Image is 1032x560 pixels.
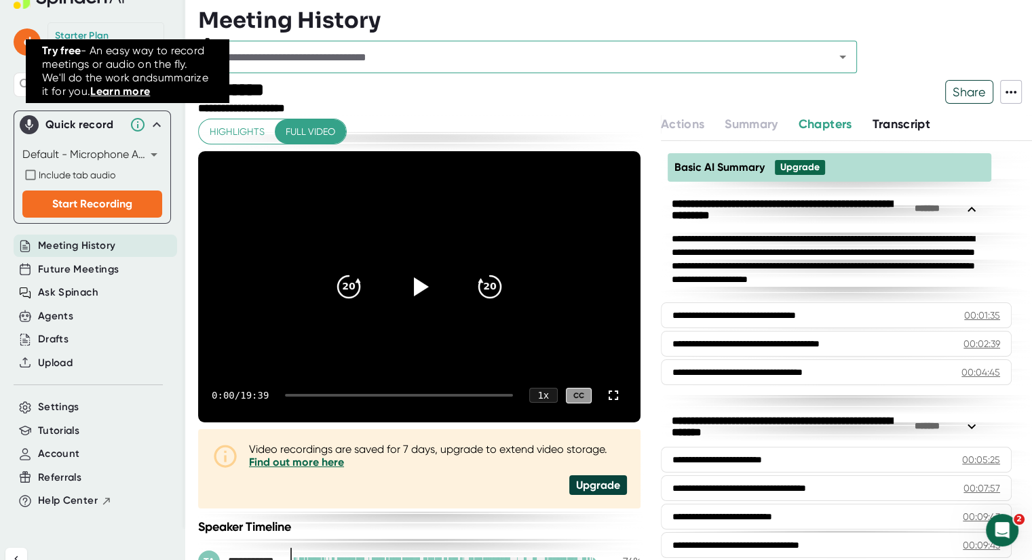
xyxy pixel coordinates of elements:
[38,446,79,462] button: Account
[42,44,208,98] span: - An easy way to record meetings or audio on the fly. We'll do the work and summarize it for you.
[52,197,132,210] span: Start Recording
[249,456,344,468] a: Find out more here
[198,519,641,534] div: Speaker Timeline
[566,388,592,403] div: CC
[38,423,79,439] button: Tutorials
[38,399,79,415] button: Settings
[286,123,335,140] span: Full video
[986,514,1018,546] iframe: Intercom live chat
[199,119,275,144] button: Highlights
[38,238,115,254] button: Meeting History
[249,443,627,468] div: Video recordings are saved for 7 days, upgrade to extend video storage.
[946,80,993,104] span: Share
[38,308,73,324] button: Agents
[872,115,930,134] button: Transcript
[38,493,112,508] button: Help Center
[198,7,381,33] h3: Meeting History
[945,80,993,104] button: Share
[799,117,852,132] span: Chapters
[963,337,1000,351] div: 00:02:39
[674,161,765,174] span: Basic AI Summary
[661,115,704,134] button: Actions
[963,538,1000,552] div: 00:09:43
[38,285,98,300] button: Ask Spinach
[833,47,852,66] button: Open
[210,123,265,140] span: Highlights
[275,119,346,144] button: Full video
[963,510,1000,523] div: 00:09:43
[45,118,123,132] div: Quick record
[961,365,1000,379] div: 00:04:45
[799,115,852,134] button: Chapters
[569,475,627,495] div: Upgrade
[90,85,150,98] a: Learn more
[964,308,1000,322] div: 00:01:35
[212,390,269,401] div: 0:00 / 19:39
[38,262,119,277] button: Future Meetings
[39,169,115,180] span: Include tab audio
[42,44,81,57] span: Try free
[780,161,820,174] div: Upgrade
[38,493,98,508] span: Help Center
[38,470,81,485] button: Referrals
[22,144,162,165] div: Default - Microphone Array (Intel® Smart Sound Technology for Digital Microphones)
[1014,514,1025,525] span: 2
[963,481,1000,495] div: 00:07:57
[661,117,704,132] span: Actions
[962,453,1000,466] div: 00:05:25
[38,332,69,347] button: Drafts
[725,117,778,132] span: Summary
[529,388,558,403] div: 1 x
[22,191,162,218] button: Start Recording
[20,111,165,138] div: Quick record
[725,115,778,134] button: Summary
[14,28,41,56] span: d
[38,355,73,371] button: Upload
[872,117,930,132] span: Transcript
